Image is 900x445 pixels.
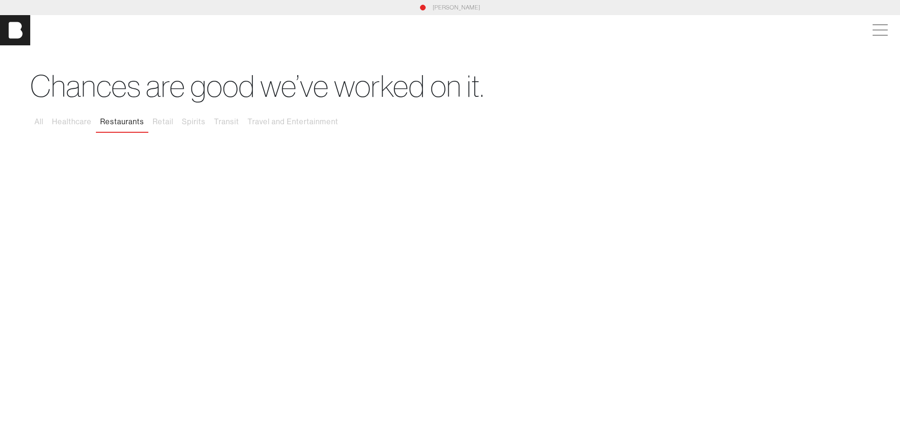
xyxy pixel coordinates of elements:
h1: Chances are good we’ve worked on it. [30,68,870,104]
button: Travel and Entertainment [243,112,343,132]
button: Spirits [178,112,210,132]
button: Transit [210,112,243,132]
button: Restaurants [96,112,148,132]
button: Healthcare [48,112,96,132]
a: [PERSON_NAME] [433,3,480,12]
button: Retail [148,112,178,132]
button: All [30,112,48,132]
